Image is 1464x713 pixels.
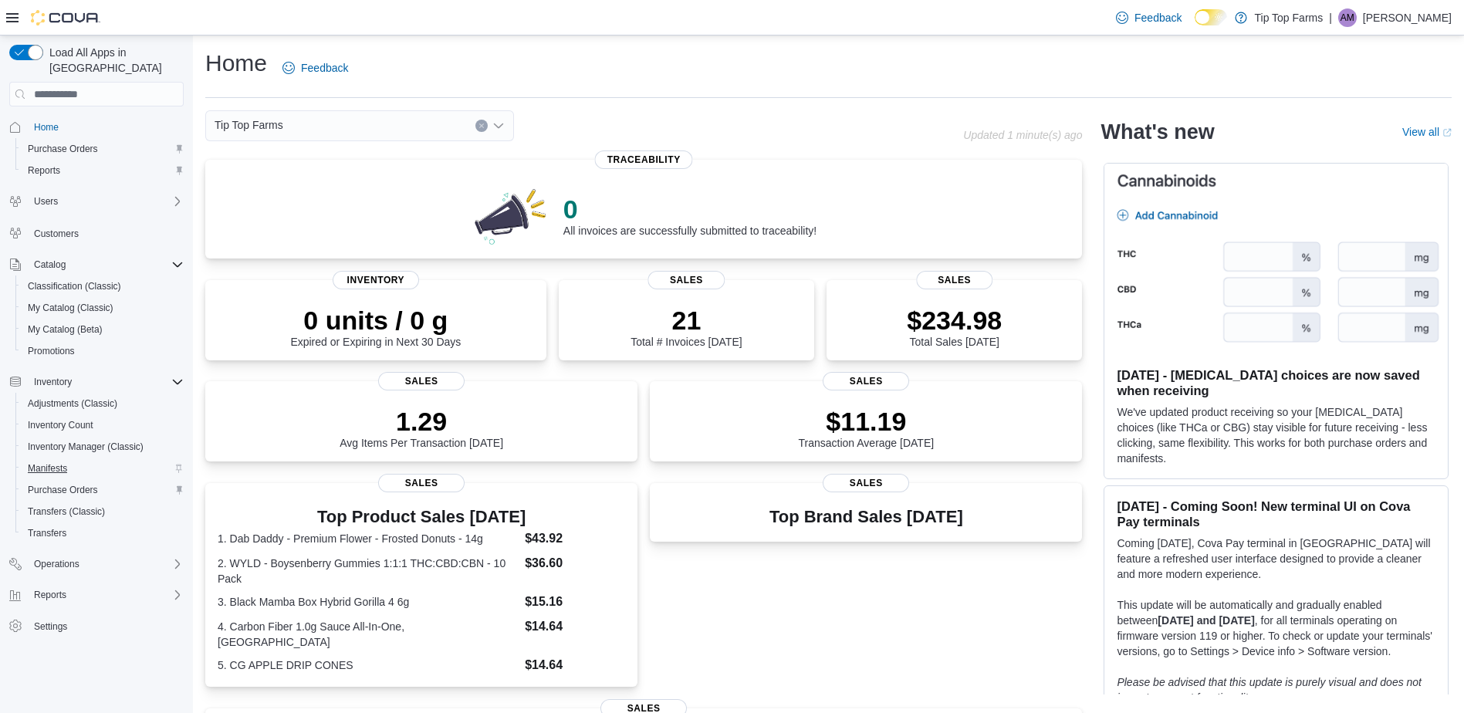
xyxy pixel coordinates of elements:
[28,192,64,211] button: Users
[218,657,519,673] dt: 5. CG APPLE DRIP CONES
[28,505,105,518] span: Transfers (Classic)
[3,584,190,606] button: Reports
[290,305,461,336] p: 0 units / 0 g
[378,372,465,390] span: Sales
[22,320,184,339] span: My Catalog (Beta)
[1329,8,1332,27] p: |
[22,342,184,360] span: Promotions
[907,305,1002,336] p: $234.98
[563,194,817,237] div: All invoices are successfully submitted to traceability!
[34,259,66,271] span: Catalog
[15,522,190,544] button: Transfers
[43,45,184,76] span: Load All Apps in [GEOGRAPHIC_DATA]
[28,164,60,177] span: Reports
[15,436,190,458] button: Inventory Manager (Classic)
[15,340,190,362] button: Promotions
[22,299,184,317] span: My Catalog (Classic)
[1134,10,1182,25] span: Feedback
[22,524,184,542] span: Transfers
[28,419,93,431] span: Inventory Count
[28,280,121,292] span: Classification (Classic)
[631,305,742,336] p: 21
[22,459,184,478] span: Manifests
[28,527,66,539] span: Transfers
[34,195,58,208] span: Users
[1117,367,1435,398] h3: [DATE] - [MEDICAL_DATA] choices are now saved when receiving
[28,397,117,410] span: Adjustments (Classic)
[28,555,86,573] button: Operations
[28,143,98,155] span: Purchase Orders
[1363,8,1452,27] p: [PERSON_NAME]
[28,555,184,573] span: Operations
[22,140,184,158] span: Purchase Orders
[3,254,190,275] button: Catalog
[28,255,72,274] button: Catalog
[22,161,184,180] span: Reports
[1101,120,1214,144] h2: What's new
[22,416,184,434] span: Inventory Count
[648,271,725,289] span: Sales
[15,501,190,522] button: Transfers (Classic)
[525,656,625,674] dd: $14.64
[525,593,625,611] dd: $15.16
[22,502,111,521] a: Transfers (Classic)
[28,373,184,391] span: Inventory
[28,255,184,274] span: Catalog
[492,120,505,132] button: Open list of options
[22,459,73,478] a: Manifests
[28,323,103,336] span: My Catalog (Beta)
[631,305,742,348] div: Total # Invoices [DATE]
[3,615,190,637] button: Settings
[823,372,909,390] span: Sales
[1117,498,1435,529] h3: [DATE] - Coming Soon! New terminal UI on Cova Pay terminals
[15,160,190,181] button: Reports
[34,589,66,601] span: Reports
[22,394,184,413] span: Adjustments (Classic)
[3,191,190,212] button: Users
[218,531,519,546] dt: 1. Dab Daddy - Premium Flower - Frosted Donuts - 14g
[28,586,184,604] span: Reports
[15,393,190,414] button: Adjustments (Classic)
[799,406,935,449] div: Transaction Average [DATE]
[215,116,283,134] span: Tip Top Farms
[15,458,190,479] button: Manifests
[22,320,109,339] a: My Catalog (Beta)
[769,508,963,526] h3: Top Brand Sales [DATE]
[799,406,935,437] p: $11.19
[28,117,184,137] span: Home
[22,394,123,413] a: Adjustments (Classic)
[28,223,184,242] span: Customers
[15,297,190,319] button: My Catalog (Classic)
[290,305,461,348] div: Expired or Expiring in Next 30 Days
[595,150,693,169] span: Traceability
[525,554,625,573] dd: $36.60
[28,302,113,314] span: My Catalog (Classic)
[525,529,625,548] dd: $43.92
[333,271,419,289] span: Inventory
[276,52,354,83] a: Feedback
[1158,614,1254,627] strong: [DATE] and [DATE]
[3,221,190,244] button: Customers
[301,60,348,76] span: Feedback
[3,553,190,575] button: Operations
[22,342,81,360] a: Promotions
[1117,676,1422,704] em: Please be advised that this update is purely visual and does not impact payment functionality.
[471,184,551,246] img: 0
[22,524,73,542] a: Transfers
[22,277,127,296] a: Classification (Classic)
[525,617,625,636] dd: $14.64
[15,138,190,160] button: Purchase Orders
[15,275,190,297] button: Classification (Classic)
[218,556,519,586] dt: 2. WYLD - Boysenberry Gummies 1:1:1 THC:CBD:CBN - 10 Pack
[28,225,85,243] a: Customers
[22,299,120,317] a: My Catalog (Classic)
[1117,536,1435,582] p: Coming [DATE], Cova Pay terminal in [GEOGRAPHIC_DATA] will feature a refreshed user interface des...
[28,441,144,453] span: Inventory Manager (Classic)
[963,129,1082,141] p: Updated 1 minute(s) ago
[22,438,184,456] span: Inventory Manager (Classic)
[378,474,465,492] span: Sales
[22,277,184,296] span: Classification (Classic)
[15,319,190,340] button: My Catalog (Beta)
[218,594,519,610] dt: 3. Black Mamba Box Hybrid Gorilla 4 6g
[916,271,992,289] span: Sales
